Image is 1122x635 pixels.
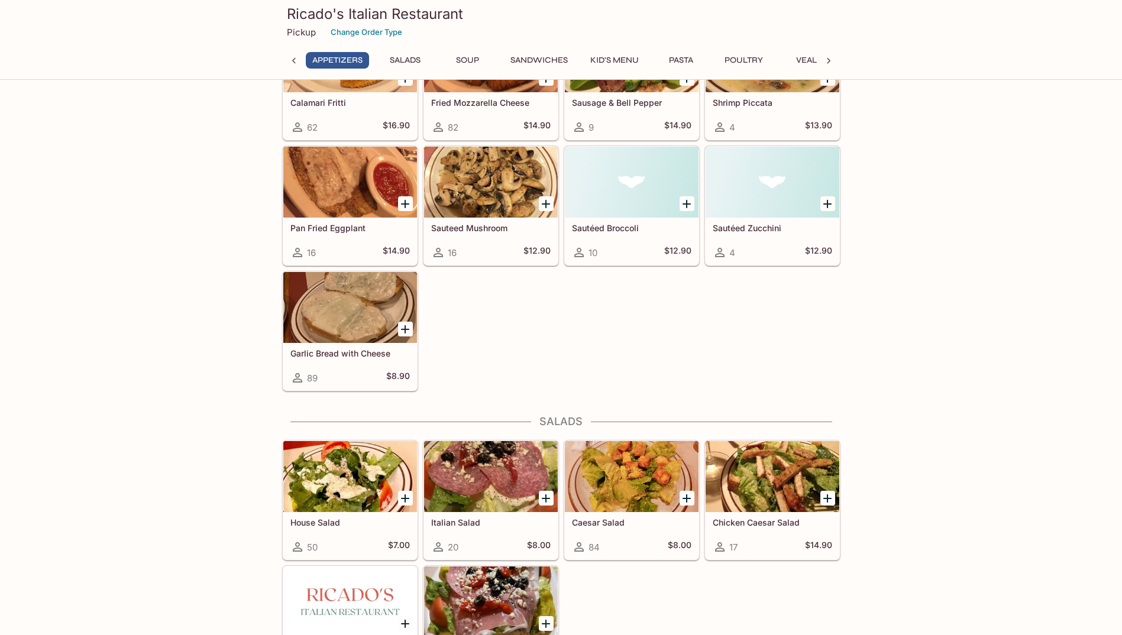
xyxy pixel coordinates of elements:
button: Add Sautéed Broccoli [680,196,694,211]
h5: $12.90 [523,245,551,260]
span: 20 [448,542,458,553]
div: Shrimp Piccata [706,21,839,92]
h5: Fried Mozzarella Cheese [431,98,551,108]
h5: Pan Fried Eggplant [290,223,410,233]
h5: Sauteed Mushroom [431,223,551,233]
h5: Sautéed Broccoli [572,223,691,233]
span: 89 [307,372,318,384]
button: Sandwiches [504,52,574,69]
a: Fried Mozzarella Cheese82$14.90 [423,21,558,140]
div: Sausage & Bell Pepper [565,21,699,92]
button: Veal [780,52,833,69]
h5: $14.90 [523,120,551,134]
h5: $12.90 [805,245,832,260]
button: Add House Salad [398,491,413,506]
div: Chicken Caesar Salad [706,441,839,512]
span: 82 [448,122,458,133]
div: Fried Mozzarella Cheese [424,21,558,92]
span: 16 [307,247,316,258]
a: Sautéed Broccoli10$12.90 [564,146,699,265]
div: Sautéed Zucchini [706,147,839,218]
span: 4 [729,122,735,133]
h4: Salads [282,415,840,428]
h5: $13.90 [805,120,832,134]
button: Soup [441,52,494,69]
a: Sautéed Zucchini4$12.90 [705,146,840,265]
button: Add Sauteed Mushroom [539,196,554,211]
button: Add Caesar Salad [680,491,694,506]
a: Shrimp Piccata4$13.90 [705,21,840,140]
h5: $8.00 [527,540,551,554]
div: House Salad [283,441,417,512]
h5: $7.00 [388,540,410,554]
div: Calamari Fritti [283,21,417,92]
span: 16 [448,247,457,258]
h5: $14.90 [664,120,691,134]
button: Kid's Menu [584,52,645,69]
a: Pan Fried Eggplant16$14.90 [283,146,418,265]
span: 9 [589,122,594,133]
button: Add Chicken Caesar Salad [820,491,835,506]
span: 62 [307,122,318,133]
a: Chicken Caesar Salad17$14.90 [705,440,840,560]
button: Salads [379,52,432,69]
h5: $14.90 [383,245,410,260]
button: Appetizers [306,52,369,69]
h5: $14.90 [805,540,832,554]
button: Pasta [655,52,708,69]
h5: $8.90 [386,371,410,385]
h5: Sautéed Zucchini [713,223,832,233]
h5: Garlic Bread with Cheese [290,348,410,358]
div: Italian Salad [424,441,558,512]
button: Add Italian Salad [539,491,554,506]
div: Caesar Salad [565,441,699,512]
h5: Chicken Caesar Salad [713,517,832,527]
a: House Salad50$7.00 [283,440,418,560]
span: 50 [307,542,318,553]
h5: $8.00 [668,540,691,554]
h5: Italian Salad [431,517,551,527]
h3: Ricado's Italian Restaurant [287,5,836,23]
a: Italian Salad20$8.00 [423,440,558,560]
a: Sausage & Bell Pepper9$14.90 [564,21,699,140]
a: Calamari Fritti62$16.90 [283,21,418,140]
button: Add Garlic Bread with Cheese [398,322,413,336]
span: 10 [589,247,597,258]
h5: Caesar Salad [572,517,691,527]
h5: $16.90 [383,120,410,134]
h5: Shrimp Piccata [713,98,832,108]
span: 84 [589,542,600,553]
a: Garlic Bread with Cheese89$8.90 [283,271,418,391]
span: 4 [729,247,735,258]
a: Sauteed Mushroom16$12.90 [423,146,558,265]
div: Sauteed Mushroom [424,147,558,218]
button: Add Pan Fried Eggplant [398,196,413,211]
p: Pickup [287,27,316,38]
button: Change Order Type [325,23,408,41]
div: Sautéed Broccoli [565,147,699,218]
a: Caesar Salad84$8.00 [564,440,699,560]
h5: Calamari Fritti [290,98,410,108]
button: Add Antipasto Salad for Two [539,616,554,631]
div: Garlic Bread with Cheese [283,272,417,343]
h5: $12.90 [664,245,691,260]
span: 17 [729,542,738,553]
button: Poultry [717,52,771,69]
h5: House Salad [290,517,410,527]
h5: Sausage & Bell Pepper [572,98,691,108]
div: Pan Fried Eggplant [283,147,417,218]
button: Add Chicken Salad [398,616,413,631]
button: Add Sautéed Zucchini [820,196,835,211]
